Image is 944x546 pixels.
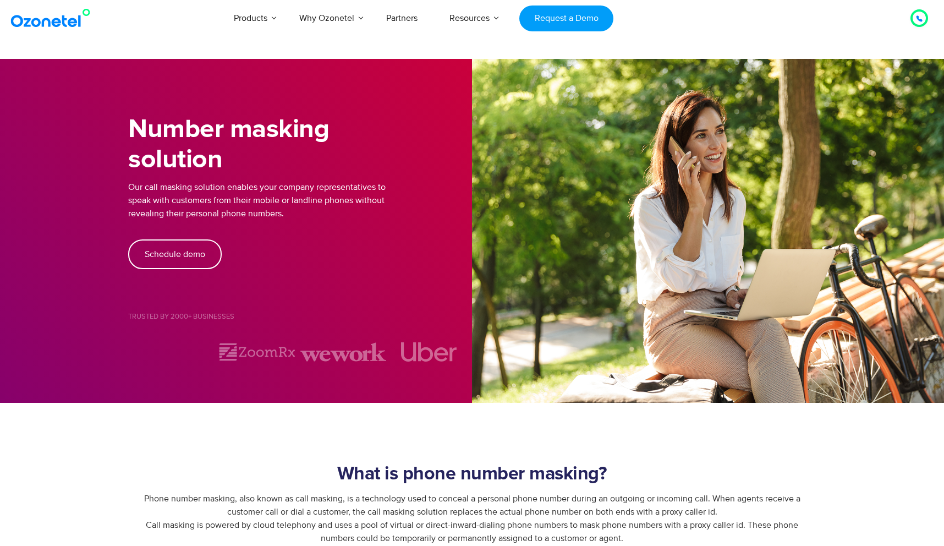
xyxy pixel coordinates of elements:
[128,313,472,320] h5: Trusted by 2000+ Businesses
[300,342,386,362] div: 3 of 7
[218,342,297,362] img: zoomrx.svg
[145,250,205,259] span: Schedule demo
[401,342,457,362] img: uber.svg
[128,463,816,485] h2: What is phone number masking?
[128,345,214,358] div: 1 of 7
[214,342,300,362] div: 2 of 7
[300,342,386,362] img: wework.svg
[128,114,472,175] h1: Number masking solution
[128,342,472,362] div: Image Carousel
[128,239,222,269] a: Schedule demo
[386,342,472,362] div: 4 of 7
[144,493,800,544] span: Phone number masking, also known as call masking, is a technology used to conceal a personal phon...
[519,6,613,31] a: Request a Demo
[128,181,472,220] p: Our call masking solution enables your company representatives to speak with customers from their...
